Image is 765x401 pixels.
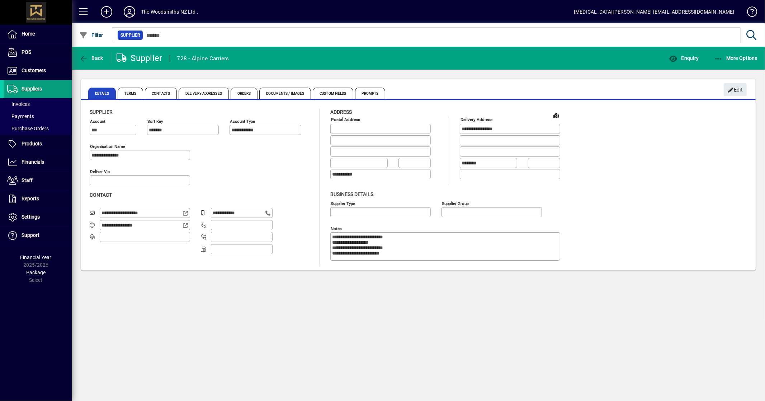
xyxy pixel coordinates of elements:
span: Filter [79,32,103,38]
span: Support [22,232,39,238]
div: The Woodsmiths NZ Ltd . [141,6,198,18]
span: Supplier [121,32,140,39]
mat-label: Supplier group [442,201,469,206]
a: Staff [4,172,72,190]
a: Support [4,227,72,244]
span: Orders [231,88,258,99]
mat-label: Supplier type [331,201,355,206]
span: Contacts [145,88,177,99]
span: Invoices [7,101,30,107]
mat-label: Sort key [147,119,163,124]
button: Back [77,52,105,65]
app-page-header-button: Back [72,52,111,65]
span: Package [26,270,46,275]
span: Contact [90,192,112,198]
button: Profile [118,5,141,18]
span: Staff [22,177,33,183]
div: 728 - Alpine Carriers [177,53,229,64]
span: Documents / Images [259,88,311,99]
div: [MEDICAL_DATA][PERSON_NAME] [EMAIL_ADDRESS][DOMAIN_NAME] [574,6,735,18]
span: Payments [7,113,34,119]
span: Home [22,31,35,37]
a: Products [4,135,72,153]
mat-label: Account [90,119,105,124]
a: Purchase Orders [4,122,72,135]
span: POS [22,49,31,55]
mat-label: Deliver via [90,169,110,174]
button: Edit [724,83,747,96]
span: Financials [22,159,44,165]
span: Settings [22,214,40,220]
span: Reports [22,196,39,201]
span: Purchase Orders [7,126,49,131]
a: Reports [4,190,72,208]
span: Edit [728,84,743,96]
a: Payments [4,110,72,122]
span: Prompts [355,88,386,99]
button: Add [95,5,118,18]
a: View on map [551,109,562,121]
a: Knowledge Base [742,1,756,25]
span: Financial Year [20,255,52,260]
button: More Options [712,52,760,65]
span: Back [79,55,103,61]
span: Customers [22,67,46,73]
span: Suppliers [22,86,42,92]
button: Enquiry [667,52,700,65]
span: Terms [118,88,143,99]
span: Details [88,88,116,99]
span: Enquiry [669,55,699,61]
span: Address [330,109,352,115]
a: Settings [4,208,72,226]
span: Delivery Addresses [179,88,229,99]
mat-label: Organisation name [90,144,125,149]
span: Custom Fields [313,88,353,99]
a: Financials [4,153,72,171]
a: Home [4,25,72,43]
a: Invoices [4,98,72,110]
a: POS [4,43,72,61]
button: Filter [77,29,105,42]
span: Business details [330,191,373,197]
mat-label: Account Type [230,119,255,124]
a: Customers [4,62,72,80]
div: Supplier [117,52,162,64]
span: More Options [714,55,758,61]
span: Products [22,141,42,146]
span: Supplier [90,109,113,115]
mat-label: Notes [331,226,342,231]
